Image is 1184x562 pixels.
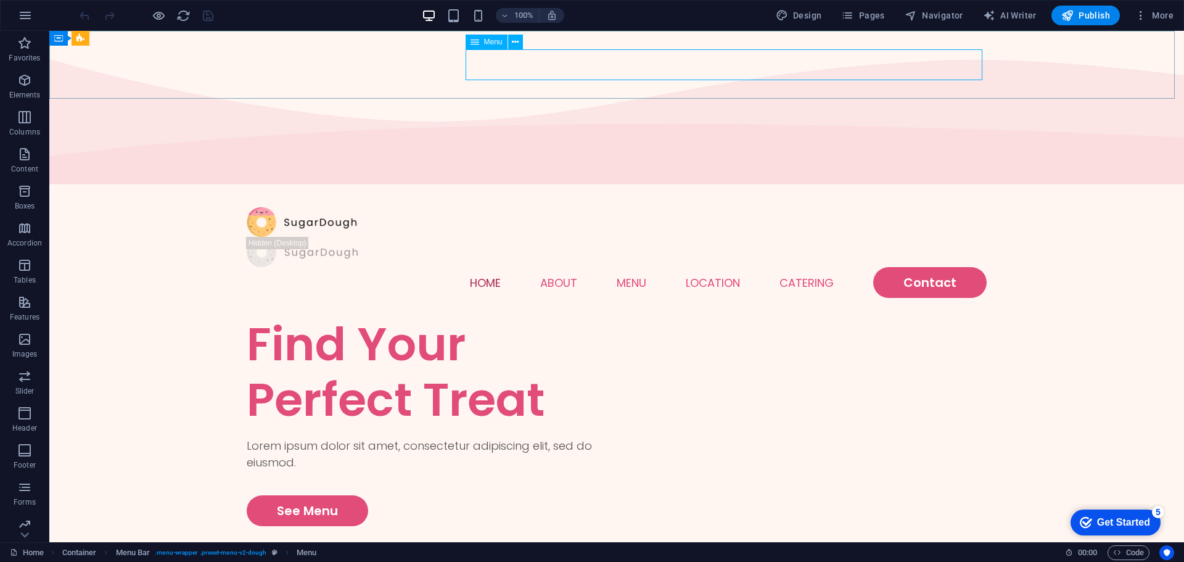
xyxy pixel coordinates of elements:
i: This element is a customizable preset [272,549,277,556]
button: Navigator [900,6,968,25]
span: Publish [1061,9,1110,22]
p: Favorites [9,53,40,63]
span: AI Writer [983,9,1037,22]
div: Get Started [33,14,86,25]
span: Code [1113,545,1144,560]
p: Columns [9,127,40,137]
p: Slider [15,386,35,396]
button: AI Writer [978,6,1042,25]
div: Get Started 5 items remaining, 0% complete [7,6,97,32]
p: Tables [14,275,36,285]
span: . menu-wrapper .preset-menu-v2-dough [155,545,266,560]
button: reload [176,8,191,23]
i: Reload page [176,9,191,23]
nav: breadcrumb [62,545,317,560]
p: Header [12,423,37,433]
button: Design [771,6,827,25]
div: 5 [88,2,101,15]
p: Features [10,312,39,322]
button: Pages [836,6,889,25]
span: Menu [484,38,503,46]
span: 00 00 [1078,545,1097,560]
span: Click to select. Double-click to edit [62,545,97,560]
p: Forms [14,497,36,507]
span: More [1135,9,1174,22]
button: Usercentrics [1159,545,1174,560]
button: Click here to leave preview mode and continue editing [151,8,166,23]
span: Click to select. Double-click to edit [116,545,150,560]
p: Boxes [15,201,35,211]
span: : [1087,548,1088,557]
div: Design (Ctrl+Alt+Y) [771,6,827,25]
span: Design [776,9,822,22]
p: Footer [14,460,36,470]
button: More [1130,6,1178,25]
button: 100% [496,8,540,23]
span: Pages [841,9,884,22]
button: Publish [1051,6,1120,25]
p: Elements [9,90,41,100]
span: Click to select. Double-click to edit [297,545,316,560]
p: Content [11,164,38,174]
i: On resize automatically adjust zoom level to fit chosen device. [546,10,557,21]
h6: 100% [514,8,534,23]
button: Code [1108,545,1149,560]
p: Images [12,349,38,359]
a: Click to cancel selection. Double-click to open Pages [10,545,44,560]
h6: Session time [1065,545,1098,560]
span: Navigator [905,9,963,22]
p: Accordion [7,238,42,248]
